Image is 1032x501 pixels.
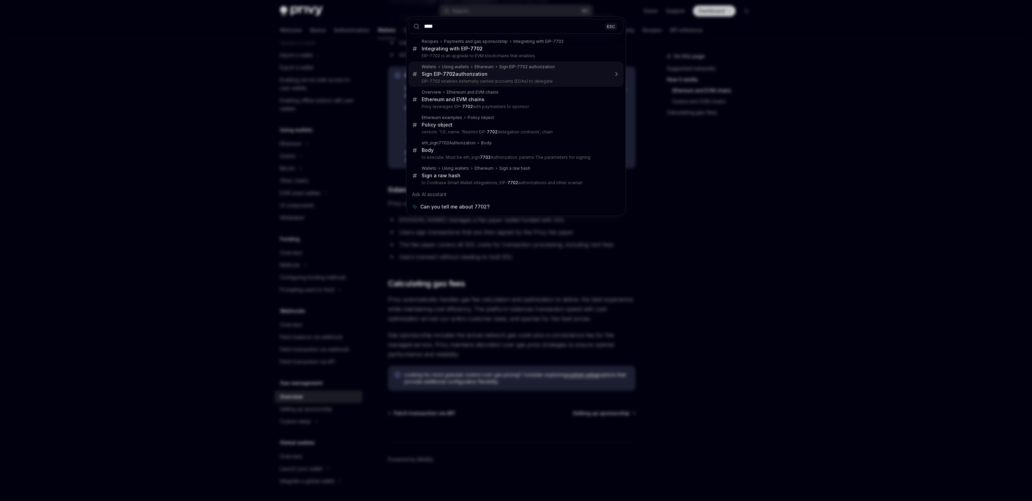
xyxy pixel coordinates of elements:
div: Using wallets [442,64,469,70]
p: Privy leverages EIP- with paymasters to sponsor [422,104,609,109]
div: Ethereum and EVM chains [422,96,484,103]
p: EIP-7702 is an upgrade to EVM blockchains that enables [422,53,609,59]
b: 7702 [480,155,491,160]
b: 7702 [462,104,473,109]
div: Integrating with EIP- [422,46,483,52]
b: 7702 [507,180,518,185]
b: 7702 [470,46,483,51]
div: Ethereum examples [422,115,462,120]
div: Body [481,140,492,146]
div: Ethereum [474,166,494,171]
div: Payments and gas sponsorship [444,39,508,44]
div: eth_sign7702Authorization [422,140,476,146]
div: Recipes [422,39,438,44]
p: version: '1.0', name: 'Restrict EIP- delegation contracts', chain [422,129,609,135]
span: Can you tell me about 7702? [420,203,490,210]
div: Overview [422,90,441,95]
p: to execute. Must be eth_sign Authorization. params The parameters for signing [422,155,609,160]
b: 7702 [487,129,497,134]
div: Sign EIP- authorization [422,71,488,77]
div: Body [422,147,434,153]
div: Sign a raw hash [422,172,460,179]
div: Integrating with EIP-7702 [513,39,564,44]
div: Policy object [422,122,453,128]
div: Wallets [422,64,436,70]
div: Ethereum [474,64,494,70]
div: ESC [605,23,617,30]
div: Ask AI assistant [409,188,623,201]
div: Sign EIP-7702 authorization [499,64,555,70]
p: EIP-7702 enables externally owned accounts (EOAs) to delegate [422,79,609,84]
div: Sign a raw hash [499,166,530,171]
div: Policy object [468,115,494,120]
b: 7702 [443,71,455,77]
div: Wallets [422,166,436,171]
div: Using wallets [442,166,469,171]
div: Ethereum and EVM chains [447,90,499,95]
p: to Coinbase Smart Wallet integrations, EIP- authorizations and other scenari [422,180,609,186]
